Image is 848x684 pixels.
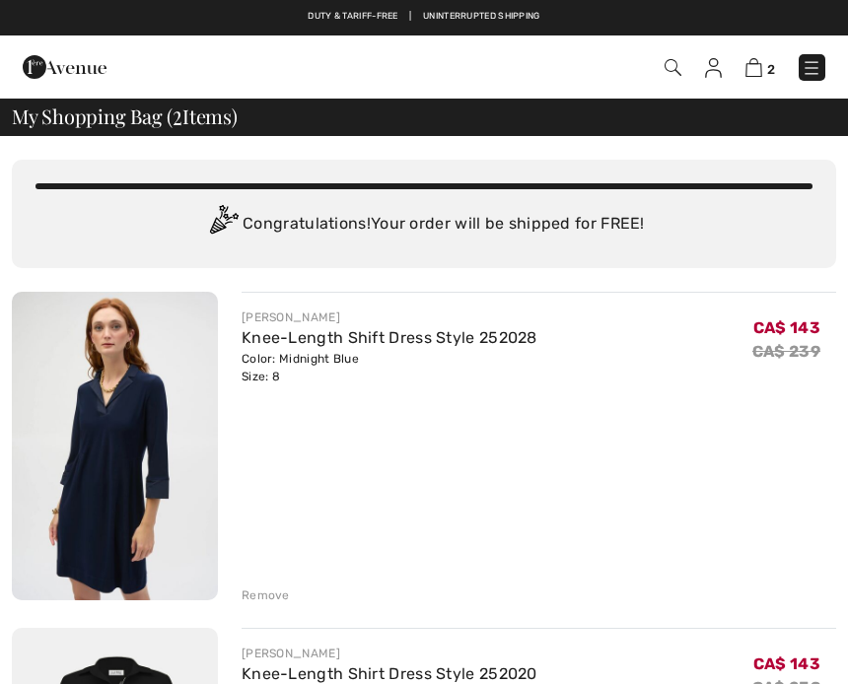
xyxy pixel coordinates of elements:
span: CA$ 143 [753,654,820,673]
span: CA$ 143 [753,318,820,337]
div: [PERSON_NAME] [242,308,537,326]
div: [PERSON_NAME] [242,645,537,662]
img: Menu [802,58,821,78]
img: Shopping Bag [745,58,762,77]
img: 1ère Avenue [23,47,106,87]
img: Congratulation2.svg [203,205,243,244]
img: Knee-Length Shift Dress Style 252028 [12,292,218,600]
div: Remove [242,586,290,604]
span: 2 [173,102,182,127]
a: Knee-Length Shirt Dress Style 252020 [242,664,537,683]
span: 2 [767,62,775,77]
div: Color: Midnight Blue Size: 8 [242,350,537,385]
a: Knee-Length Shift Dress Style 252028 [242,328,537,347]
a: 2 [745,55,775,79]
span: My Shopping Bag ( Items) [12,106,238,126]
div: Congratulations! Your order will be shipped for FREE! [35,205,813,244]
a: 1ère Avenue [23,56,106,75]
img: My Info [705,58,722,78]
img: Search [665,59,681,76]
s: CA$ 239 [752,342,820,361]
